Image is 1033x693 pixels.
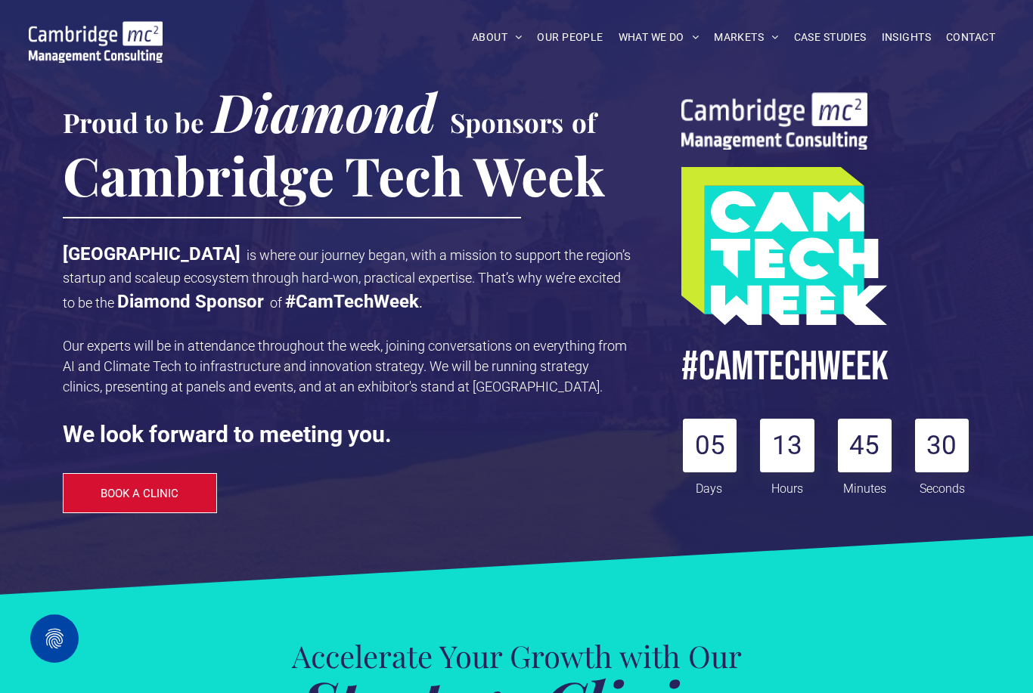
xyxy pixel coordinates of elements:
[29,21,163,63] img: Go to Homepage
[572,104,596,140] span: of
[63,243,240,265] strong: [GEOGRAPHIC_DATA]
[450,104,563,140] span: Sponsors
[63,473,217,513] a: BOOK A CLINIC
[63,421,392,447] strong: We look forward to meeting you.
[117,291,264,312] strong: Diamond Sponsor
[611,26,707,49] a: WHAT WE DO
[683,419,737,472] div: 05
[683,472,736,498] div: Days
[915,419,969,472] div: 30
[839,472,892,498] div: Minutes
[63,139,605,210] span: Cambridge Tech Week
[916,472,969,498] div: Seconds
[706,26,786,49] a: MARKETS
[681,92,867,150] img: sustainability
[285,291,419,312] strong: #CamTechWeek
[63,104,204,140] span: Proud to be
[874,26,938,49] a: INSIGHTS
[464,26,530,49] a: ABOUT
[63,247,631,311] span: is where our journey began, with a mission to support the region’s startup and scaleup ecosystem ...
[838,419,892,472] div: 45
[786,26,874,49] a: CASE STUDIES
[761,472,814,498] div: Hours
[29,23,163,39] a: Your Business Transformed | Cambridge Management Consulting
[212,76,436,147] span: Diamond
[681,167,887,325] img: A turquoise and lime green geometric graphic with the words CAM TECH WEEK in bold white letters s...
[270,295,282,311] span: of
[101,487,178,500] span: BOOK A CLINIC
[292,636,742,676] span: Accelerate Your Growth with Our
[63,338,627,394] span: Our experts will be in attendance throughout the week, joining conversations on everything from A...
[760,419,814,472] div: 13
[419,295,423,311] span: .
[938,26,1003,49] a: CONTACT
[681,342,889,392] span: #CamTECHWEEK
[529,26,610,49] a: OUR PEOPLE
